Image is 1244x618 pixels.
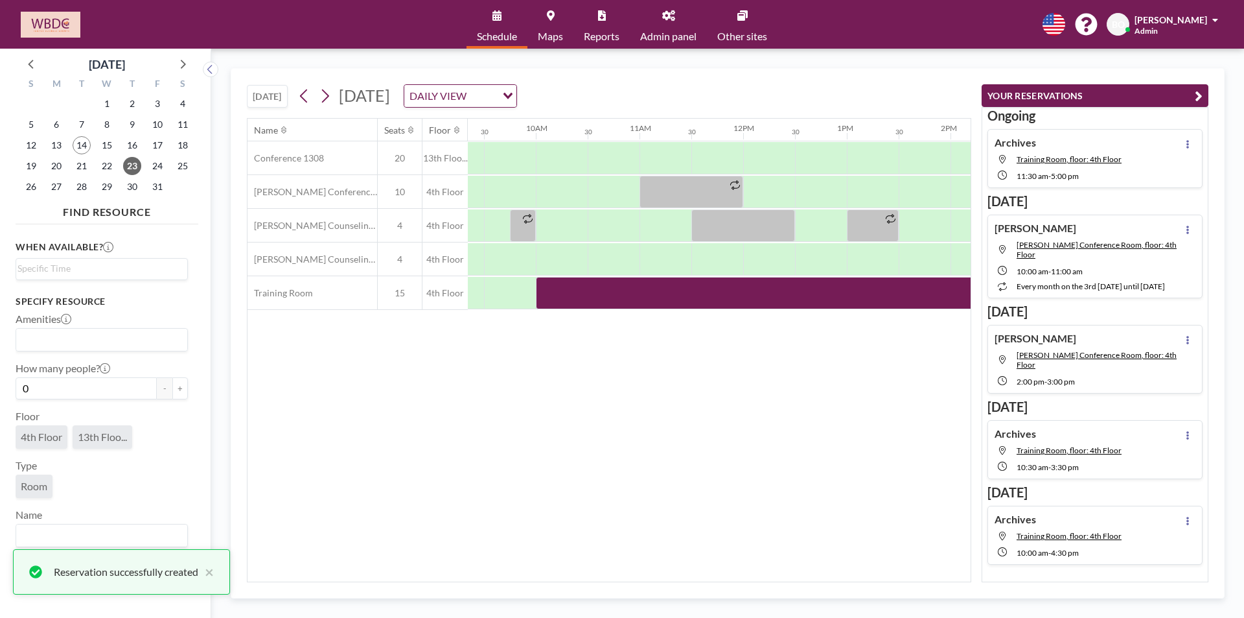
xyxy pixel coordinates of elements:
[422,152,468,164] span: 13th Floo...
[1135,14,1207,25] span: [PERSON_NAME]
[995,427,1036,440] h4: Archives
[339,86,390,105] span: [DATE]
[1017,548,1048,558] span: 10:00 AM
[98,178,116,196] span: Wednesday, October 29, 2025
[248,254,377,265] span: [PERSON_NAME] Counseling Room
[22,115,40,134] span: Sunday, October 5, 2025
[172,377,188,399] button: +
[1017,531,1122,541] span: Training Room, floor: 4th Floor
[1017,281,1165,291] span: every month on the 3rd [DATE] until [DATE]
[47,178,65,196] span: Monday, October 27, 2025
[1047,377,1075,386] span: 3:00 PM
[1048,171,1051,181] span: -
[54,564,198,580] div: Reservation successfully created
[987,399,1203,415] h3: [DATE]
[1044,377,1047,386] span: -
[248,220,377,232] span: [PERSON_NAME] Counseling Room
[1051,171,1079,181] span: 5:00 PM
[995,513,1036,526] h4: Archives
[1051,267,1083,276] span: 11:00 AM
[16,362,110,375] label: How many people?
[640,31,697,42] span: Admin panel
[422,287,468,299] span: 4th Floor
[19,77,44,93] div: S
[16,313,71,326] label: Amenities
[1017,377,1044,386] span: 2:00 PM
[717,31,767,42] span: Other sites
[174,95,192,113] span: Saturday, October 4, 2025
[526,123,547,133] div: 10AM
[89,55,125,73] div: [DATE]
[422,186,468,198] span: 4th Floor
[47,115,65,134] span: Monday, October 6, 2025
[123,115,141,134] span: Thursday, October 9, 2025
[247,85,288,108] button: [DATE]
[16,259,187,278] div: Search for option
[995,136,1036,149] h4: Archives
[123,136,141,154] span: Thursday, October 16, 2025
[21,431,62,443] span: 4th Floor
[198,564,214,580] button: close
[1017,446,1122,455] span: Training Room, floor: 4th Floor
[477,31,517,42] span: Schedule
[254,125,278,136] div: Name
[73,178,91,196] span: Tuesday, October 28, 2025
[429,125,451,136] div: Floor
[1017,267,1048,276] span: 10:00 AM
[16,296,188,307] h3: Specify resource
[21,12,80,38] img: organization-logo
[95,77,120,93] div: W
[16,410,40,423] label: Floor
[17,331,180,348] input: Search for option
[16,525,187,547] div: Search for option
[987,193,1203,209] h3: [DATE]
[248,152,324,164] span: Conference 1308
[73,136,91,154] span: Tuesday, October 14, 2025
[22,178,40,196] span: Sunday, October 26, 2025
[16,459,37,472] label: Type
[378,254,422,265] span: 4
[1048,462,1051,472] span: -
[174,136,192,154] span: Saturday, October 18, 2025
[378,220,422,232] span: 4
[1051,462,1079,472] span: 3:30 PM
[21,480,47,492] span: Room
[584,128,592,136] div: 30
[407,88,469,104] span: DAILY VIEW
[941,123,957,133] div: 2PM
[1017,154,1122,164] span: Training Room, floor: 4th Floor
[144,77,170,93] div: F
[98,136,116,154] span: Wednesday, October 15, 2025
[17,261,180,276] input: Search for option
[148,95,167,113] span: Friday, October 3, 2025
[987,303,1203,320] h3: [DATE]
[995,222,1076,235] h4: [PERSON_NAME]
[1048,548,1051,558] span: -
[16,200,198,219] h4: FIND RESOURCE
[119,77,144,93] div: T
[538,31,563,42] span: Maps
[1017,240,1177,259] span: Marx Conference Room, floor: 4th Floor
[47,157,65,175] span: Monday, October 20, 2025
[16,329,187,351] div: Search for option
[98,115,116,134] span: Wednesday, October 8, 2025
[384,125,405,136] div: Seats
[1048,267,1051,276] span: -
[1112,19,1125,30] span: BO
[174,115,192,134] span: Saturday, October 11, 2025
[148,115,167,134] span: Friday, October 10, 2025
[73,157,91,175] span: Tuesday, October 21, 2025
[78,431,127,443] span: 13th Floo...
[17,527,180,544] input: Search for option
[837,123,853,133] div: 1PM
[378,152,422,164] span: 20
[404,85,516,107] div: Search for option
[688,128,696,136] div: 30
[481,128,489,136] div: 30
[378,186,422,198] span: 10
[1051,548,1079,558] span: 4:30 PM
[44,77,69,93] div: M
[792,128,800,136] div: 30
[584,31,619,42] span: Reports
[123,178,141,196] span: Thursday, October 30, 2025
